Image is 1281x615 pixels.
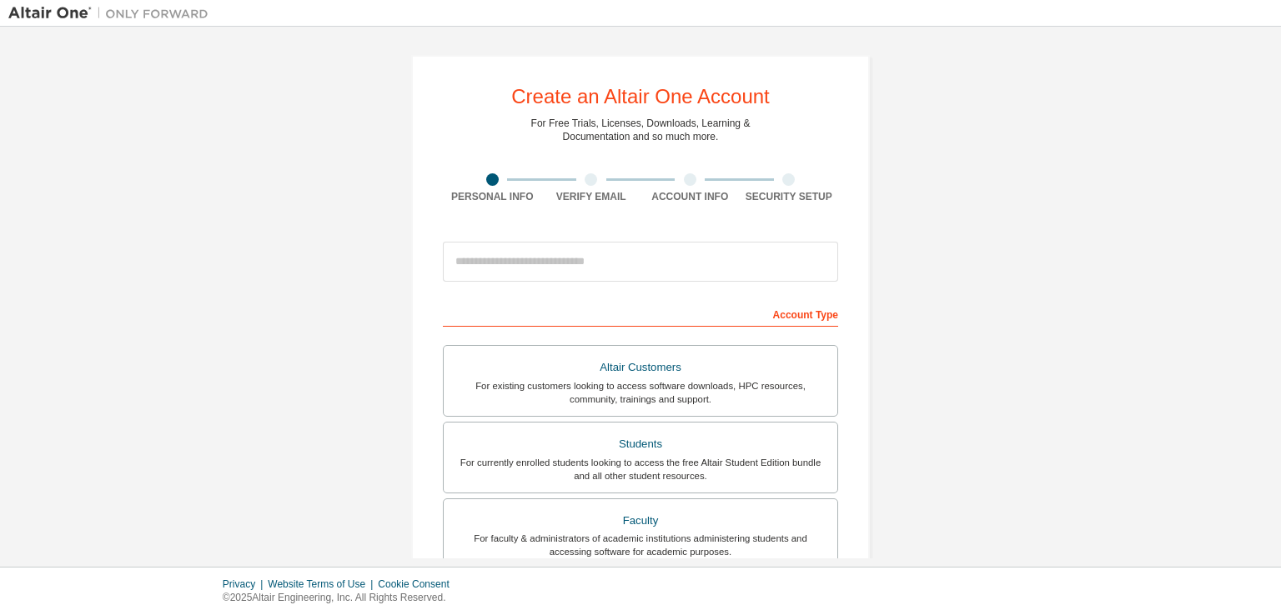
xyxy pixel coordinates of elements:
[8,5,217,22] img: Altair One
[454,432,827,456] div: Students
[454,379,827,406] div: For existing customers looking to access software downloads, HPC resources, community, trainings ...
[454,356,827,379] div: Altair Customers
[531,117,751,143] div: For Free Trials, Licenses, Downloads, Learning & Documentation and so much more.
[223,591,460,605] p: © 2025 Altair Engineering, Inc. All Rights Reserved.
[443,300,838,327] div: Account Type
[640,190,740,203] div: Account Info
[378,577,459,591] div: Cookie Consent
[443,190,542,203] div: Personal Info
[454,456,827,482] div: For currently enrolled students looking to access the free Altair Student Edition bundle and all ...
[740,190,839,203] div: Security Setup
[268,577,378,591] div: Website Terms of Use
[223,577,268,591] div: Privacy
[511,87,770,107] div: Create an Altair One Account
[454,532,827,558] div: For faculty & administrators of academic institutions administering students and accessing softwa...
[542,190,641,203] div: Verify Email
[454,509,827,532] div: Faculty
